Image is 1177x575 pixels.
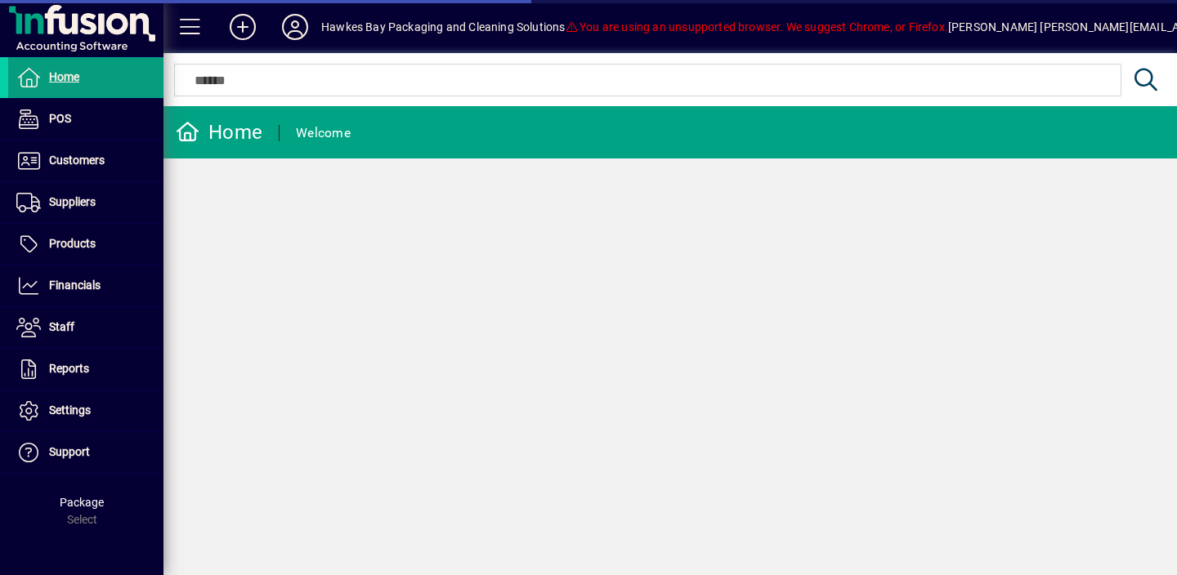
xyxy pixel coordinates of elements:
[49,195,96,208] span: Suppliers
[8,390,163,431] a: Settings
[49,362,89,375] span: Reports
[296,120,351,146] div: Welcome
[217,12,269,42] button: Add
[8,265,163,306] a: Financials
[176,119,262,145] div: Home
[49,320,74,333] span: Staff
[269,12,321,42] button: Profile
[49,403,91,417] span: Settings
[8,140,163,181] a: Customers
[566,20,948,33] span: You are using an unsupported browser. We suggest Chrome, or Firefox.
[49,445,90,458] span: Support
[8,182,163,223] a: Suppliers
[49,279,101,292] span: Financials
[8,224,163,265] a: Products
[60,496,104,509] span: Package
[321,14,566,40] div: Hawkes Bay Packaging and Cleaning Solutions
[49,112,71,125] span: POS
[8,99,163,140] a: POS
[49,154,105,167] span: Customers
[8,307,163,348] a: Staff
[8,349,163,390] a: Reports
[8,432,163,473] a: Support
[49,237,96,250] span: Products
[49,70,79,83] span: Home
